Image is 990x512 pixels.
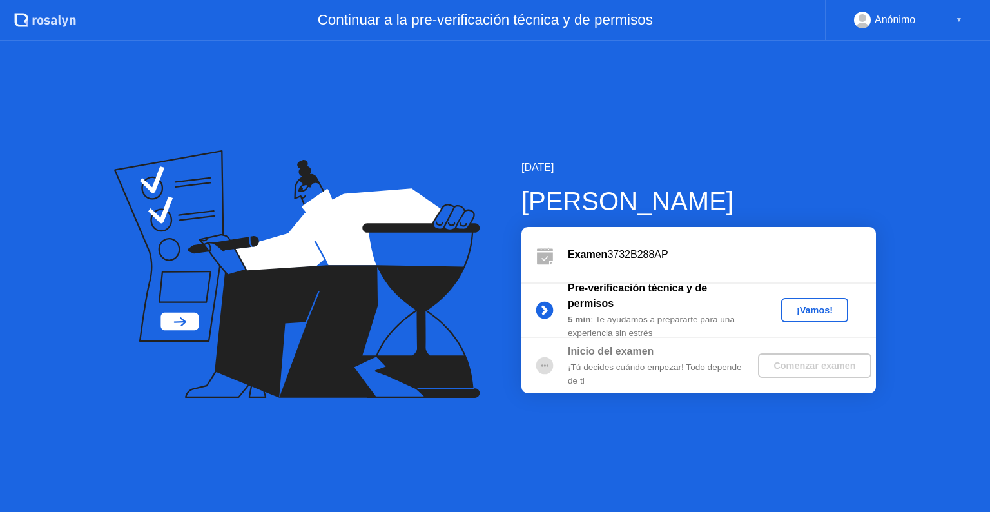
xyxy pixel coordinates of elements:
[521,160,876,175] div: [DATE]
[781,298,848,322] button: ¡Vamos!
[786,305,843,315] div: ¡Vamos!
[568,247,876,262] div: 3732B288AP
[568,315,591,324] b: 5 min
[875,12,915,28] div: Anónimo
[568,249,607,260] b: Examen
[568,361,753,388] div: ¡Tú decides cuándo empezar! Todo depende de ti
[568,346,654,357] b: Inicio del examen
[568,282,707,309] b: Pre-verificación técnica y de permisos
[521,182,876,221] div: [PERSON_NAME]
[758,353,871,378] button: Comenzar examen
[956,12,962,28] div: ▼
[763,360,866,371] div: Comenzar examen
[568,313,753,340] div: : Te ayudamos a prepararte para una experiencia sin estrés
